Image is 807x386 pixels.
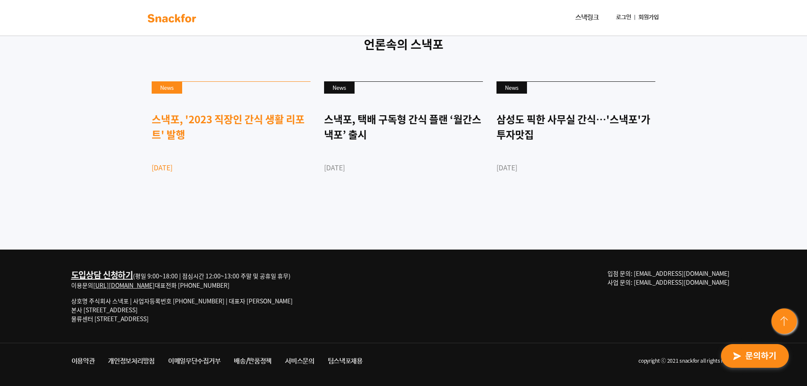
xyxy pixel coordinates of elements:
a: News 삼성도 픽한 사무실 간식…'스낵포'가 투자맛집 [DATE] [496,81,655,202]
img: background-main-color.svg [145,11,199,25]
div: [DATE] [496,162,655,172]
span: 설정 [131,281,141,288]
span: 대화 [78,282,88,289]
a: 배송/반품정책 [227,354,278,369]
div: News [324,82,355,94]
a: 이용약관 [65,354,102,369]
a: 홈 [3,269,56,290]
span: 입점 문의: [EMAIL_ADDRESS][DOMAIN_NAME] 사업 문의: [EMAIL_ADDRESS][DOMAIN_NAME] [607,269,729,286]
a: 로그인 [613,10,635,25]
a: News 스낵포, 택배 구독형 간식 플랜 ‘월간스낵포’ 출시 [DATE] [324,81,483,202]
a: News 스낵포, '2023 직장인 간식 생활 리포트' 발행 [DATE] [152,81,311,202]
a: 도입상담 신청하기 [71,269,133,281]
a: 서비스문의 [278,354,321,369]
a: 설정 [109,269,163,290]
span: 홈 [27,281,32,288]
div: [DATE] [152,162,311,172]
a: 대화 [56,269,109,290]
p: 언론속의 스낵포 [145,36,662,53]
div: 스낵포, 택배 구독형 간식 플랜 ‘월간스낵포’ 출시 [324,111,483,142]
div: News [152,82,182,94]
div: 삼성도 픽한 사무실 간식…'스낵포'가 투자맛집 [496,111,655,142]
p: 상호명 주식회사 스낵포 | 사업자등록번호 [PHONE_NUMBER] | 대표자 [PERSON_NAME] 본사 [STREET_ADDRESS] 물류센터 [STREET_ADDRESS] [71,297,293,323]
li: copyright ⓒ 2021 snackfor all rights reserved. [369,354,743,369]
div: News [496,82,527,94]
a: 스낵링크 [572,9,602,26]
div: [DATE] [324,162,483,172]
a: 이메일무단수집거부 [161,354,227,369]
a: [URL][DOMAIN_NAME] [93,281,155,289]
a: 개인정보처리방침 [101,354,161,369]
a: 팀스낵포채용 [321,354,369,369]
img: floating-button [770,307,800,337]
div: (평일 9:00~18:00 | 점심시간 12:00~13:00 주말 및 공휴일 휴무) 이용문의 대표전화 [PHONE_NUMBER] [71,269,293,290]
a: 회원가입 [635,10,662,25]
div: 스낵포, '2023 직장인 간식 생활 리포트' 발행 [152,111,311,142]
